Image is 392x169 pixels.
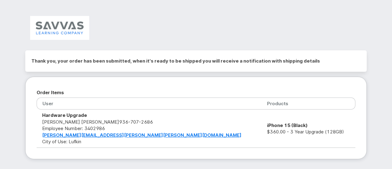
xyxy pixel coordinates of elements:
[30,16,89,40] img: Savvas Learning Company LLC
[37,98,262,109] th: User
[42,112,87,118] strong: Hardware Upgrade
[267,122,308,128] strong: iPhone 15 (Black)
[42,132,242,138] a: [PERSON_NAME][EMAIL_ADDRESS][PERSON_NAME][PERSON_NAME][DOMAIN_NAME]
[42,125,105,131] span: Employee Number: 3402986
[31,56,361,66] h2: Thank you, your order has been submitted, when it's ready to be shipped you will receive a notifi...
[37,109,262,148] td: [PERSON_NAME] [PERSON_NAME] City of Use: Lufkin
[262,98,355,109] th: Products
[139,119,153,125] span: 2686
[262,109,355,148] td: $360.00 - 3 Year Upgrade (128GB)
[119,119,153,125] span: 936
[37,88,355,97] h2: Order Items
[128,119,139,125] span: 707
